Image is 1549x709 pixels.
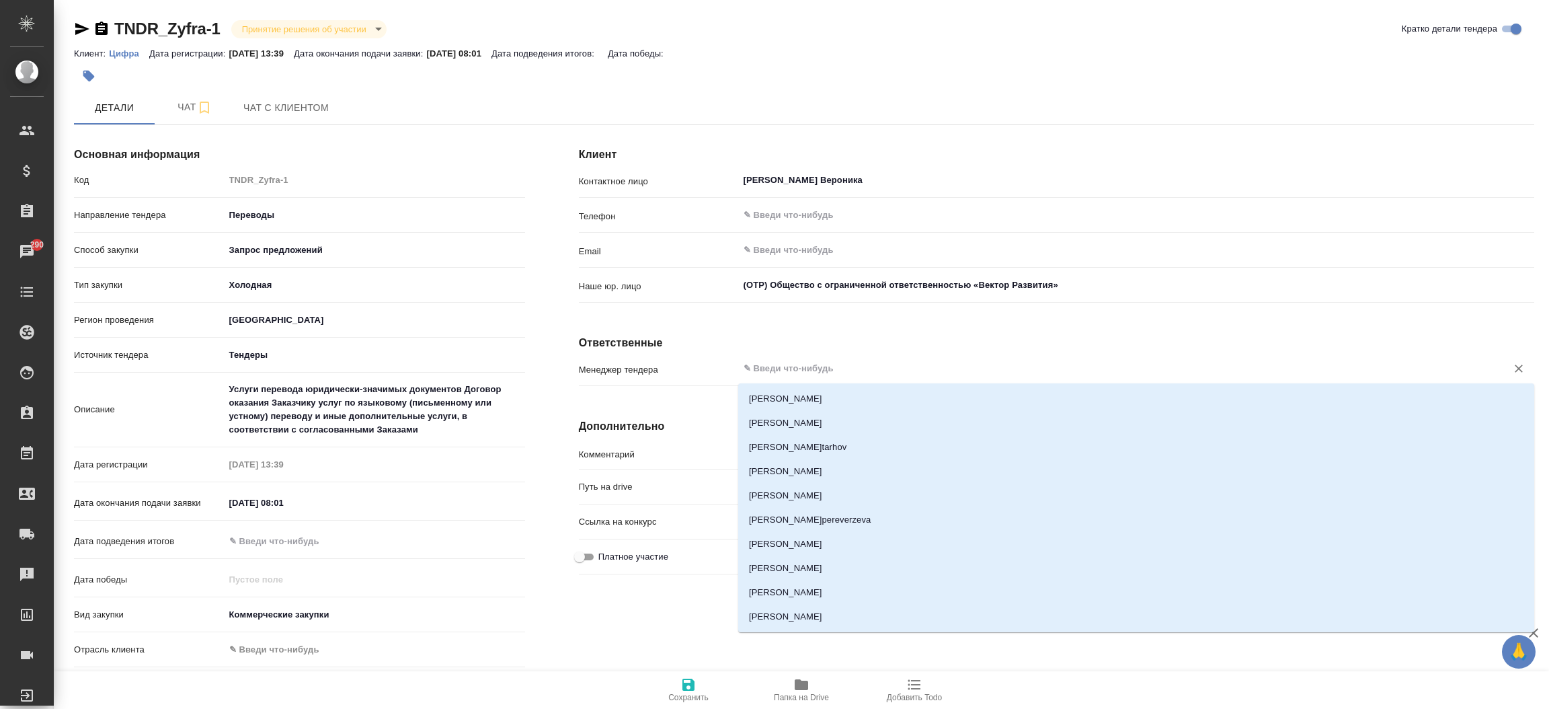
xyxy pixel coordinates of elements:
div: Холодная [225,274,525,297]
p: Дата победы: [608,48,667,59]
p: Дата регистрации [74,458,225,472]
span: Детали [82,100,147,116]
p: Путь на drive [579,480,738,494]
div: Коммерческие закупки [225,603,525,626]
li: [PERSON_NAME] [738,532,1534,556]
span: Платное участие [598,550,668,564]
li: [PERSON_NAME] [738,484,1534,508]
p: Описание [74,403,225,416]
h4: Клиент [579,147,1534,163]
button: Папка на Drive [745,671,858,709]
button: Принятие решения об участии [238,24,370,35]
input: ✎ Введи что-нибудь [225,531,342,551]
div: ✎ Введи что-нибудь [229,643,509,657]
button: 🙏 [1502,635,1536,669]
input: ✎ Введи что-нибудь [742,361,1485,377]
span: Добавить Todo [887,693,942,702]
p: Направление тендера [74,209,225,222]
button: Open [1527,284,1530,287]
p: [DATE] 08:01 [426,48,491,59]
div: Переводы [225,204,525,227]
h4: Ответственные [579,335,1534,351]
p: Способ закупки [74,244,225,257]
li: [PERSON_NAME] [738,629,1534,653]
h4: Дополнительно [579,418,1534,435]
p: Менеджер тендера [579,363,738,377]
span: Чат с клиентом [243,100,329,116]
li: [PERSON_NAME] [738,581,1534,605]
textarea: Услуги перевода юридически-значимых документов Договор оказания Заказчику услуг по языковому (пис... [225,378,525,441]
p: Контактное лицо [579,175,738,188]
svg: Подписаться [196,100,212,116]
a: Цифра [109,47,149,59]
button: Open [1527,214,1530,217]
p: [DATE] 13:39 [229,48,294,59]
a: TNDR_Zyfra-1 [114,20,221,38]
p: Клиент: [74,48,109,59]
button: Очистить [1509,359,1528,378]
li: [PERSON_NAME]pereverzeva [738,508,1534,532]
input: ✎ Введи что-нибудь [225,493,342,513]
button: Добавить тэг [74,61,104,91]
div: ✎ Введи что-нибудь [225,638,525,661]
p: Источник тендера [74,348,225,362]
button: Open [1527,249,1530,252]
input: ✎ Введи что-нибудь [742,207,1485,223]
p: Дата подведения итогов [74,535,225,548]
input: Пустое поле [225,170,525,190]
p: Email [579,245,738,258]
p: Регион проведения [74,313,225,327]
input: Пустое поле [225,455,342,474]
span: Сохранить [668,693,709,702]
p: Вид закупки [74,608,225,622]
input: ✎ Введи что-нибудь [742,242,1485,258]
li: [PERSON_NAME] [738,411,1534,435]
li: [PERSON_NAME] [738,387,1534,411]
p: Дата регистрации: [149,48,229,59]
button: Сохранить [632,671,745,709]
li: [PERSON_NAME] [738,459,1534,484]
input: Пустое поле [225,570,342,589]
span: 🙏 [1507,638,1530,666]
p: Тип закупки [74,278,225,292]
span: Папка на Drive [774,693,829,702]
li: [PERSON_NAME] [738,556,1534,581]
a: 290 [3,235,50,268]
p: Ссылка на конкурс [579,515,738,529]
li: [PERSON_NAME] [738,605,1534,629]
button: Open [1527,179,1530,182]
p: Дата подведения итогов: [491,48,598,59]
button: Добавить Todo [858,671,971,709]
button: Скопировать ссылку [93,21,110,37]
button: Close [1527,367,1530,370]
p: Отрасль клиента [74,643,225,657]
p: Код [74,174,225,187]
p: Дата окончания подачи заявки [74,496,225,510]
p: Комментарий [579,448,738,461]
span: 290 [22,238,52,252]
div: [GEOGRAPHIC_DATA] [225,344,525,367]
div: Принятие решения об участии [231,20,387,38]
div: Запрос предложений [225,239,525,262]
p: Дата окончания подачи заявки: [294,48,426,59]
li: [PERSON_NAME]tarhov [738,435,1534,459]
button: Скопировать ссылку для ЯМессенджера [74,21,90,37]
h4: Основная информация [74,147,525,163]
span: Кратко детали тендера [1402,22,1497,36]
span: Чат [163,99,227,116]
div: [GEOGRAPHIC_DATA] [225,309,525,332]
p: Наше юр. лицо [579,280,738,293]
p: Дата победы [74,573,225,587]
p: Телефон [579,210,738,223]
p: Цифра [109,48,149,59]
